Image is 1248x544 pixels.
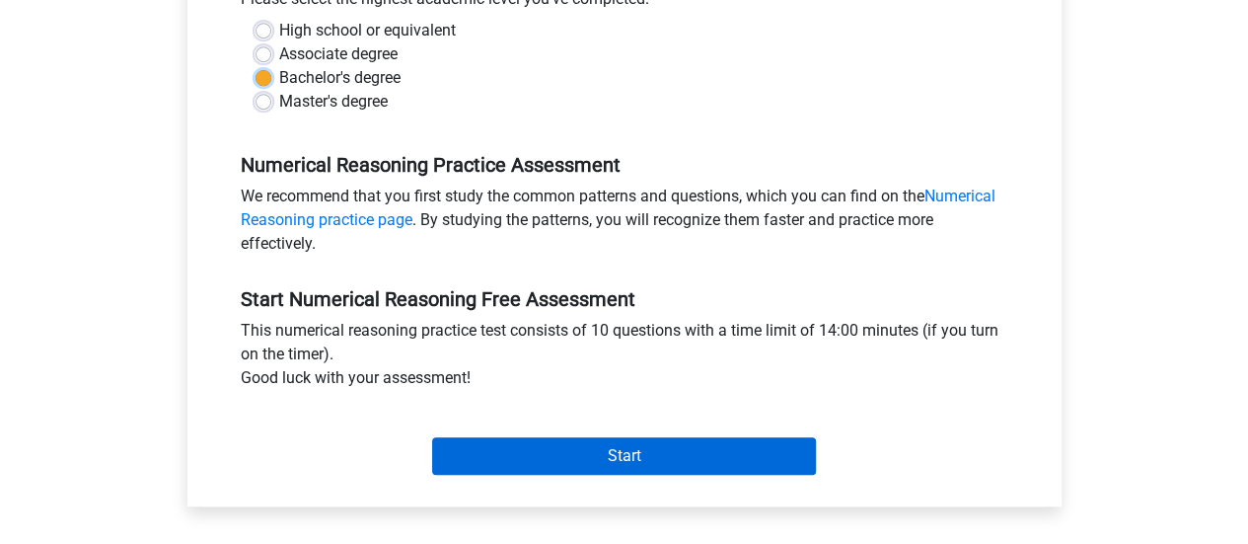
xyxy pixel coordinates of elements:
[226,319,1023,398] div: This numerical reasoning practice test consists of 10 questions with a time limit of 14:00 minute...
[279,66,401,90] label: Bachelor's degree
[226,185,1023,264] div: We recommend that you first study the common patterns and questions, which you can find on the . ...
[241,153,1008,177] h5: Numerical Reasoning Practice Assessment
[279,19,456,42] label: High school or equivalent
[432,437,816,475] input: Start
[279,90,388,114] label: Master's degree
[279,42,398,66] label: Associate degree
[241,287,1008,311] h5: Start Numerical Reasoning Free Assessment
